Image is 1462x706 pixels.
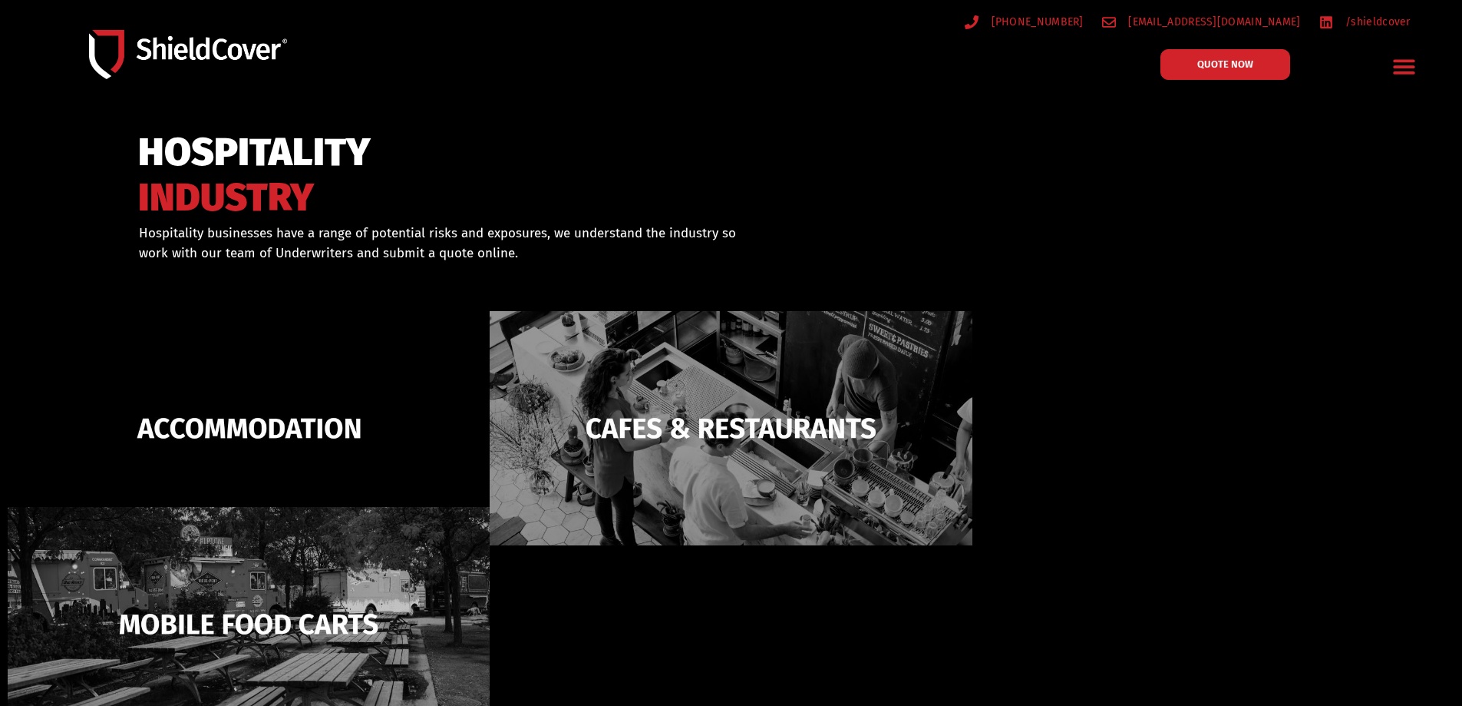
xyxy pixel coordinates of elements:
[1124,12,1300,31] span: [EMAIL_ADDRESS][DOMAIN_NAME]
[139,224,736,263] p: Hospitality businesses have a range of potential risks and exposures, we understand the industry ...
[1342,12,1411,31] span: /shieldcover
[1319,12,1411,31] a: /shieldcover
[1387,48,1423,85] div: Menu Toggle
[1160,49,1290,80] a: QUOTE NOW
[988,12,1084,31] span: [PHONE_NUMBER]
[965,12,1084,31] a: [PHONE_NUMBER]
[138,137,371,168] span: HOSPITALITY
[1102,12,1301,31] a: [EMAIL_ADDRESS][DOMAIN_NAME]
[1197,59,1253,69] span: QUOTE NOW
[89,30,287,78] img: Shield-Cover-Underwriting-Australia-logo-full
